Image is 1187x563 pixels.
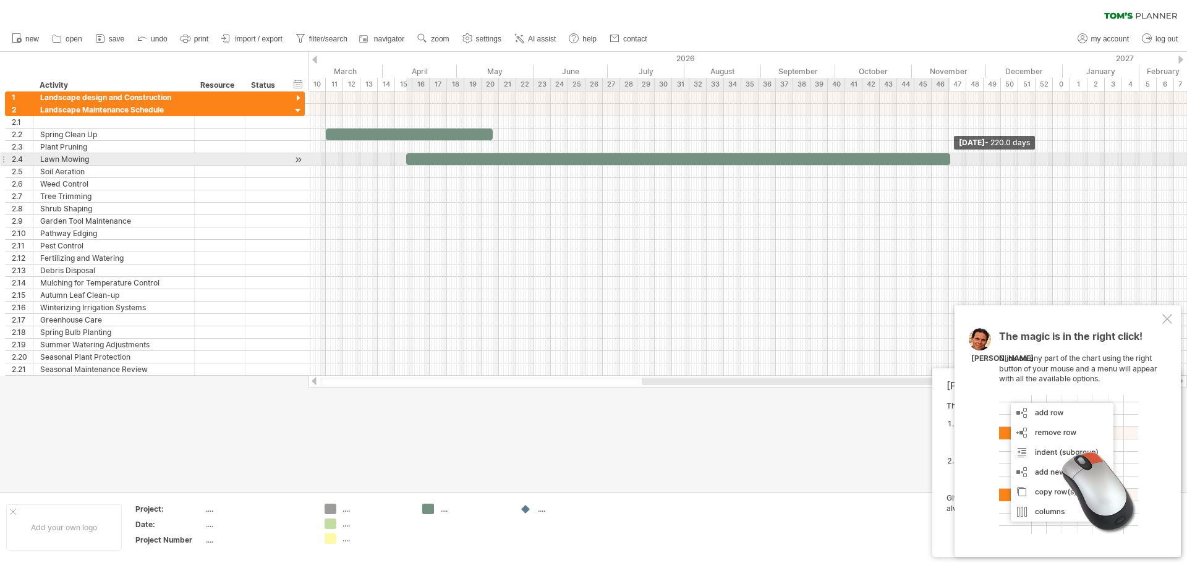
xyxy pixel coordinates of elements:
div: 2 [1087,78,1105,91]
div: 2.19 [12,339,33,350]
div: Spring Clean Up [40,129,188,140]
div: 2.13 [12,265,33,276]
div: 4 [1122,78,1139,91]
span: help [582,35,597,43]
div: 47 [949,78,966,91]
span: save [109,35,124,43]
div: Garden Tool Maintenance [40,215,188,227]
div: 2.6 [12,178,33,190]
div: 26 [585,78,603,91]
div: .... [206,504,310,514]
span: - 220.0 days [985,138,1030,147]
div: Project Number [135,535,203,545]
div: 29 [637,78,655,91]
div: scroll to activity [292,153,304,166]
div: 14 [378,78,395,91]
div: .... [342,519,410,529]
div: 37 [776,78,793,91]
div: 13 [360,78,378,91]
div: 2.12 [12,252,33,264]
div: 51 [1018,78,1036,91]
a: navigator [357,31,408,47]
div: Tree Trimming [40,190,188,202]
div: 1 [1070,78,1087,91]
div: 2.18 [12,326,33,338]
div: 34 [724,78,741,91]
div: .... [538,504,605,514]
span: new [25,35,39,43]
a: settings [459,31,505,47]
div: [PERSON_NAME]'s AI-assistant [947,379,1160,392]
div: Click on any part of the chart using the right button of your mouse and a menu will appear with a... [999,331,1160,534]
div: 22 [516,78,534,91]
div: 45 [914,78,932,91]
div: 3 [1105,78,1122,91]
span: import / export [235,35,283,43]
div: [DATE] [954,136,1035,150]
div: May 2026 [457,65,534,78]
div: 50 [1001,78,1018,91]
a: undo [134,31,171,47]
div: November 2026 [912,65,986,78]
span: my account [1091,35,1129,43]
div: 32 [689,78,707,91]
div: April 2026 [383,65,457,78]
div: 39 [810,78,828,91]
div: 33 [707,78,724,91]
div: 2.1 [12,116,33,128]
div: 2.15 [12,289,33,301]
div: Winterizing Irrigation Systems [40,302,188,313]
div: 43 [880,78,897,91]
div: .... [206,519,310,530]
div: Landscape Maintenance Schedule [40,104,188,116]
div: Pest Control [40,240,188,252]
a: help [566,31,600,47]
a: contact [606,31,651,47]
div: 2.8 [12,203,33,214]
div: 2.2 [12,129,33,140]
div: Date: [135,519,203,530]
div: Soil Aeration [40,166,188,177]
div: 2 [12,104,33,116]
div: Activity [40,79,187,91]
div: 2.16 [12,302,33,313]
div: .... [206,535,310,545]
div: 0 [1053,78,1070,91]
div: December 2026 [986,65,1063,78]
div: .... [342,533,410,544]
div: Status [251,79,278,91]
div: 6 [1157,78,1174,91]
a: zoom [414,31,453,47]
div: October 2026 [835,65,912,78]
div: 2.9 [12,215,33,227]
div: 27 [603,78,620,91]
span: settings [476,35,501,43]
div: Fertilizing and Watering [40,252,188,264]
span: filter/search [309,35,347,43]
div: 24 [551,78,568,91]
a: new [9,31,43,47]
div: Summer Watering Adjustments [40,339,188,350]
div: Seasonal Plant Protection [40,351,188,363]
div: 2.4 [12,153,33,165]
div: 30 [655,78,672,91]
div: Plant Pruning [40,141,188,153]
div: .... [342,504,410,514]
div: 48 [966,78,984,91]
a: AI assist [511,31,559,47]
a: open [49,31,86,47]
span: navigator [374,35,404,43]
div: March 2026 [306,65,383,78]
div: 2.11 [12,240,33,252]
span: open [66,35,82,43]
div: 46 [932,78,949,91]
div: Pathway Edging [40,227,188,239]
div: Debris Disposal [40,265,188,276]
div: Project: [135,504,203,514]
div: 52 [1036,78,1053,91]
div: [PERSON_NAME] [971,353,1034,364]
div: January 2027 [1063,65,1139,78]
span: print [194,35,208,43]
div: 20 [482,78,499,91]
a: filter/search [292,31,351,47]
